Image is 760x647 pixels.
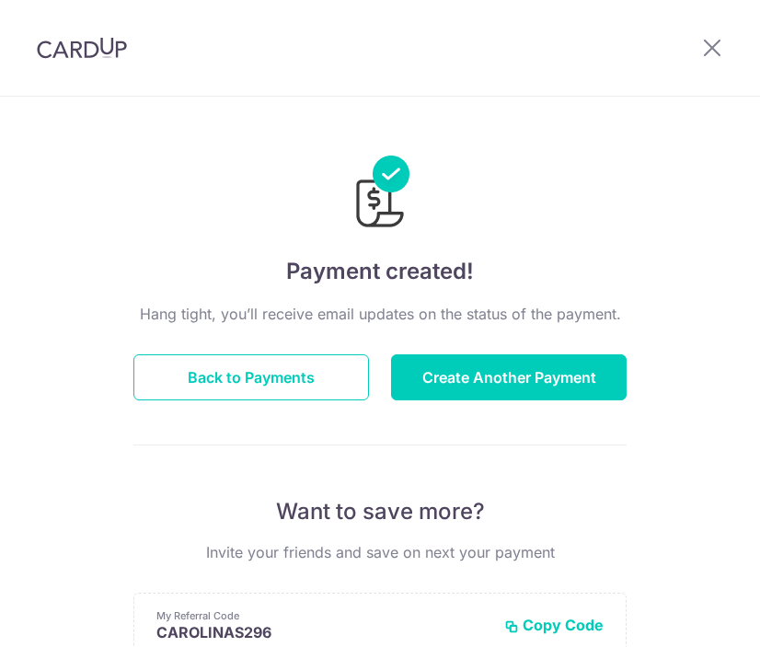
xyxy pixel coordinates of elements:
img: CardUp [37,37,127,59]
p: Hang tight, you’ll receive email updates on the status of the payment. [133,303,627,325]
button: Copy Code [504,616,604,634]
p: CAROLINAS296 [156,623,489,641]
h4: Payment created! [133,255,627,288]
button: Create Another Payment [391,354,627,400]
p: Want to save more? [133,497,627,526]
button: Back to Payments [133,354,369,400]
p: My Referral Code [156,608,489,623]
p: Invite your friends and save on next your payment [133,541,627,563]
img: Payments [351,156,409,233]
